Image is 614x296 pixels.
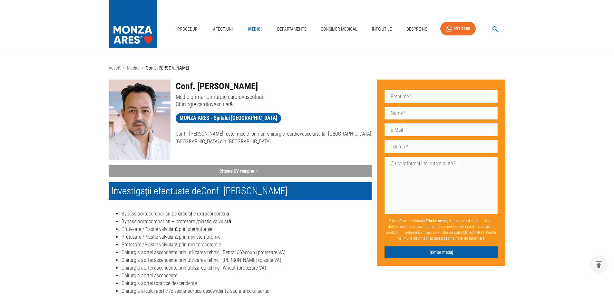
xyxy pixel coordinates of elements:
[426,219,447,223] b: Trimite mesaj
[176,93,372,100] p: Medic primar Chirurgie cardiovasculară
[440,22,476,36] a: 031 9300
[109,165,372,177] button: Citește CV complet
[590,256,608,273] button: delete
[146,64,189,72] p: Conf. [PERSON_NAME]
[369,23,395,36] a: Info Utile
[142,64,143,72] li: ›
[176,80,372,93] h1: Conf. [PERSON_NAME]
[210,23,236,36] a: Afecțiuni
[127,65,139,71] a: Medici
[404,23,431,36] a: Despre Noi
[109,182,372,200] h2: Investigații efectuate de Conf. [PERSON_NAME]
[122,249,372,256] li: Chirurgia aortei ascendente prin utilizarea tehnicii Bental / Yacoub (protezare VA)
[122,225,372,233] li: Protezare /Plastie valvulară prin sternotomie
[275,23,309,36] a: Departamente
[176,113,281,123] a: MONZA ARES - Spitalul [GEOGRAPHIC_DATA]
[245,23,265,36] a: Medici
[122,287,372,295] li: Chirurgia arcului aortic /disectia aortica descendenta sau a arcului aortic
[122,256,372,264] li: Chirurgia aortei ascendente prin utilizarea tehnicii [PERSON_NAME] (plastie VA)
[122,210,372,218] li: Bypass aortocoronarian pe circulație extracorporeală
[453,25,470,33] div: 031 9300
[176,130,372,146] p: Conf. [PERSON_NAME] este medic primar chirurgie cardiovasculară la [GEOGRAPHIC_DATA] [GEOGRAPHIC_...
[122,233,372,241] li: Protezare /Plastie valvulară prin ministernotomie
[122,218,372,225] li: Bypass aortocoronarian + protezare /plastie valvulară
[385,215,498,244] p: Prin apăsarea butonului , sunt de acord cu prelucrarea datelor mele cu caracter personal (ce pot ...
[176,114,281,122] span: MONZA ARES - Spitalul [GEOGRAPHIC_DATA]
[122,280,372,287] li: Chirurgia aortei toracice descendente
[176,100,372,108] p: Chirurgie cardiovasculară
[109,65,121,71] a: Acasă
[122,241,372,249] li: Protezare /Plastie valvulară prin minitoracotomie
[122,272,372,280] li: Chirurgia aortei ascendente
[175,23,201,36] a: Proceduri
[318,23,360,36] a: Consilier Medical
[123,64,124,72] li: ›
[122,264,372,272] li: Chirurgia aortei ascendente prin utilizarea tehnicii Wheat (protezare VA)
[385,246,498,258] button: Trimite mesaj
[109,80,171,160] img: Conf. Dr. Cătălin Badiu
[109,64,506,72] nav: breadcrumb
